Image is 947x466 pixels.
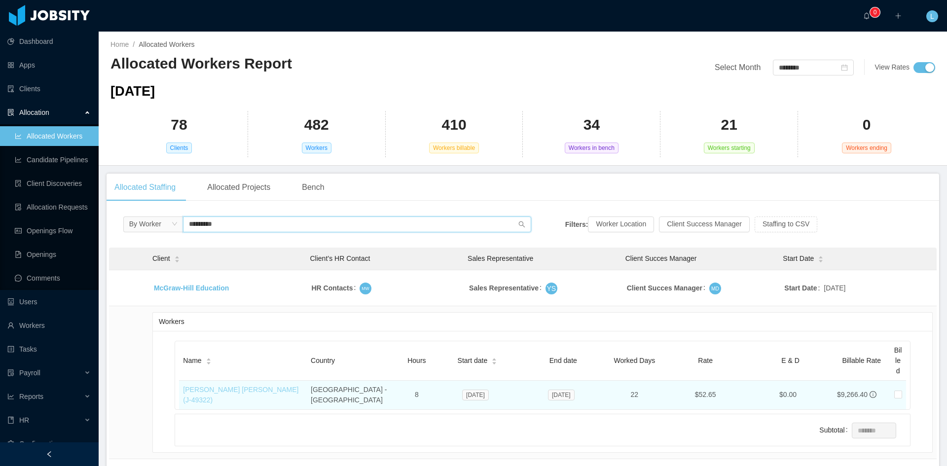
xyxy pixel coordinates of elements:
[7,339,91,359] a: icon: profileTasks
[442,115,467,135] h2: 410
[841,64,848,71] i: icon: calendar
[19,393,43,400] span: Reports
[784,284,817,292] strong: Start Date
[139,40,194,48] span: Allocated Workers
[166,143,192,153] span: Clients
[870,391,876,398] span: info-circle
[469,284,539,292] strong: Sales Representative
[606,381,663,409] td: 22
[199,174,278,201] div: Allocated Projects
[842,143,891,153] span: Workers ending
[715,63,761,72] span: Select Month
[627,284,702,292] strong: Client Succes Manager
[19,369,40,377] span: Payroll
[818,254,824,261] div: Sort
[107,174,183,201] div: Allocated Staffing
[206,360,211,363] i: icon: caret-down
[174,254,180,261] div: Sort
[7,32,91,51] a: icon: pie-chartDashboard
[154,284,229,292] a: McGraw-Hill Education
[362,285,369,292] span: MW
[819,426,851,434] label: Subtotal
[842,357,881,364] span: Billable Rate
[755,216,817,232] button: Staffing to CSV
[171,115,187,135] h2: 78
[565,220,588,228] strong: Filters:
[129,216,161,231] div: By Worker
[548,390,575,400] span: [DATE]
[588,216,654,232] button: Worker Location
[458,356,488,366] span: Start date
[824,283,845,293] span: [DATE]
[407,357,426,364] span: Hours
[818,255,824,258] i: icon: caret-up
[302,143,331,153] span: Workers
[110,54,523,74] h2: Allocated Workers Report
[518,221,525,228] i: icon: search
[783,253,814,264] span: Start Date
[159,313,926,331] div: Workers
[183,386,298,404] a: [PERSON_NAME] [PERSON_NAME](J-49322)
[15,197,91,217] a: icon: file-doneAllocation Requests
[15,126,91,146] a: icon: line-chartAllocated Workers
[781,357,800,364] span: E & D
[549,357,577,364] span: End date
[837,390,868,400] div: $9,266.40
[852,423,896,438] input: Subtotal
[183,356,201,366] span: Name
[19,440,60,448] span: Configuration
[870,7,880,17] sup: 0
[7,55,91,75] a: icon: appstoreApps
[307,381,399,409] td: [GEOGRAPHIC_DATA] - [GEOGRAPHIC_DATA]
[711,284,719,292] span: MD
[19,416,29,424] span: HR
[895,12,902,19] i: icon: plus
[894,346,902,375] span: Billed
[15,174,91,193] a: icon: file-searchClient Discoveries
[7,369,14,376] i: icon: file-protect
[7,79,91,99] a: icon: auditClients
[565,143,619,153] span: Workers in bench
[7,417,14,424] i: icon: book
[7,109,14,116] i: icon: solution
[659,216,750,232] button: Client Success Manager
[133,40,135,48] span: /
[698,357,713,364] span: Rate
[15,245,91,264] a: icon: file-textOpenings
[7,316,91,335] a: icon: userWorkers
[492,360,497,363] i: icon: caret-down
[721,115,737,135] h2: 21
[863,115,871,135] h2: 0
[206,357,212,363] div: Sort
[930,10,934,22] span: L
[583,115,600,135] h2: 34
[172,221,178,228] i: icon: down
[7,440,14,447] i: icon: setting
[818,258,824,261] i: icon: caret-down
[429,143,479,153] span: Workers billable
[7,292,91,312] a: icon: robotUsers
[311,357,335,364] span: Country
[174,258,180,261] i: icon: caret-down
[863,12,870,19] i: icon: bell
[779,391,797,398] span: $0.00
[399,381,435,409] td: 8
[294,174,332,201] div: Bench
[614,357,655,364] span: Worked Days
[663,381,748,409] td: $52.65
[7,393,14,400] i: icon: line-chart
[15,268,91,288] a: icon: messageComments
[110,83,155,99] span: [DATE]
[206,357,211,360] i: icon: caret-up
[15,221,91,241] a: icon: idcardOpenings Flow
[304,115,329,135] h2: 482
[152,253,170,264] span: Client
[19,108,49,116] span: Allocation
[468,254,533,262] span: Sales Representative
[110,40,129,48] a: Home
[15,150,91,170] a: icon: line-chartCandidate Pipelines
[462,390,489,400] span: [DATE]
[310,254,370,262] span: Client’s HR Contact
[174,255,180,258] i: icon: caret-up
[312,284,353,292] strong: HR Contacts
